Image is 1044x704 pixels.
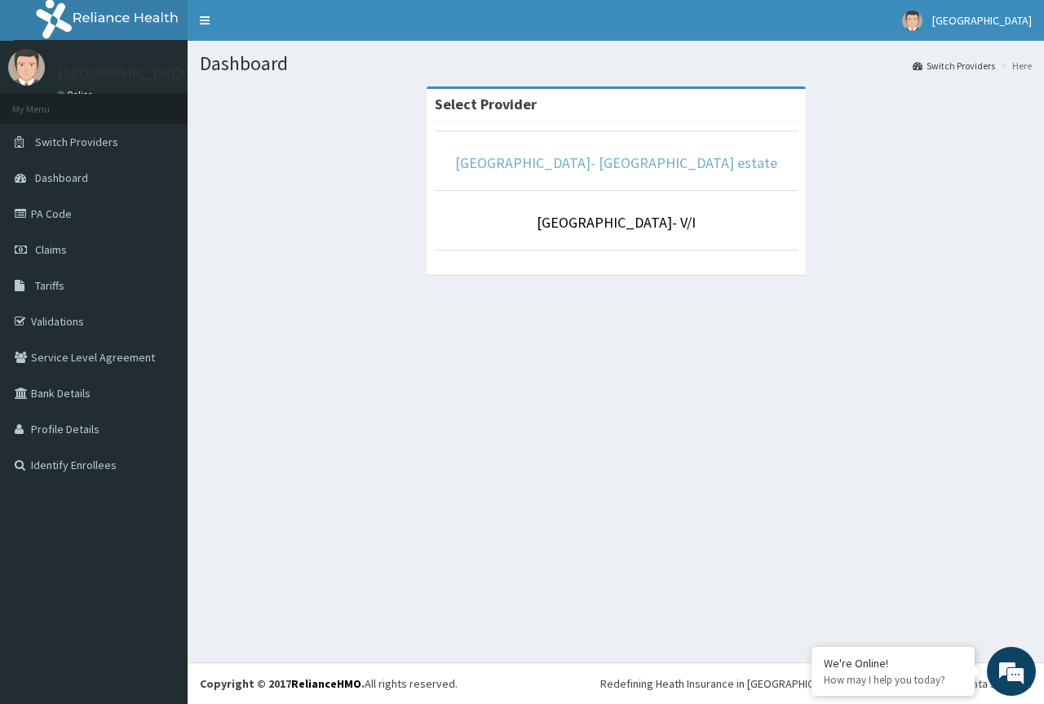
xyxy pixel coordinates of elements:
[932,13,1032,28] span: [GEOGRAPHIC_DATA]
[35,278,64,293] span: Tariffs
[913,59,995,73] a: Switch Providers
[57,66,192,81] p: [GEOGRAPHIC_DATA]
[200,53,1032,74] h1: Dashboard
[200,676,365,691] strong: Copyright © 2017 .
[455,153,777,172] a: [GEOGRAPHIC_DATA]- [GEOGRAPHIC_DATA] estate
[824,656,962,671] div: We're Online!
[57,89,96,100] a: Online
[435,95,537,113] strong: Select Provider
[35,242,67,257] span: Claims
[537,213,696,232] a: [GEOGRAPHIC_DATA]- V/I
[600,675,1032,692] div: Redefining Heath Insurance in [GEOGRAPHIC_DATA] using Telemedicine and Data Science!
[291,676,361,691] a: RelianceHMO
[997,59,1032,73] li: Here
[188,662,1044,704] footer: All rights reserved.
[35,170,88,185] span: Dashboard
[902,11,922,31] img: User Image
[35,135,118,149] span: Switch Providers
[8,49,45,86] img: User Image
[824,673,962,687] p: How may I help you today?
